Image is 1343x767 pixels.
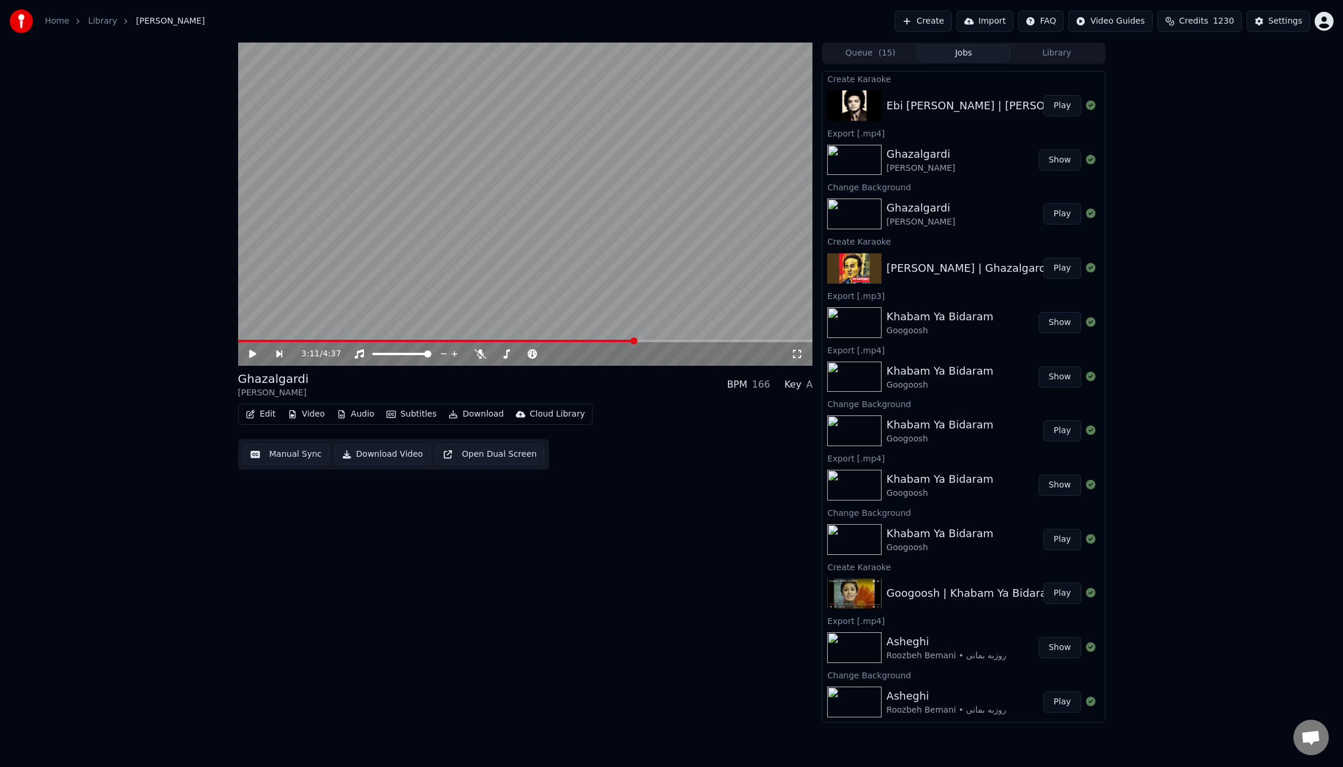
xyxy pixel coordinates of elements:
div: Khabam Ya Bidaram [886,363,993,379]
div: Export [.mp3] [822,288,1104,303]
div: Roozbeh Bemani • روزبه بمانی [886,704,1006,716]
button: Queue [824,45,917,62]
button: Audio [332,406,379,422]
div: Export [.mp4] [822,613,1104,628]
div: Ghazalgardi [886,146,955,162]
div: [PERSON_NAME] | Ghazalgardi | [PERSON_NAME] | غزلگردی | کارائوکه [886,260,1243,277]
div: [PERSON_NAME] [238,387,309,399]
div: Khabam Ya Bidaram [886,471,993,487]
div: Export [.mp4] [822,451,1104,465]
a: Library [88,15,117,27]
button: FAQ [1018,11,1064,32]
div: BPM [727,378,747,392]
nav: breadcrumb [45,15,205,27]
div: A [806,378,812,392]
div: [PERSON_NAME] [886,162,955,174]
div: Asheghi [886,688,1006,704]
button: Show [1039,637,1081,658]
button: Download [444,406,509,422]
button: Play [1043,691,1081,713]
div: Ebi [PERSON_NAME] | [PERSON_NAME] | غریبه | ابی لیتلز | کارائوکه [886,97,1220,114]
div: Open chat [1293,720,1329,755]
button: Video [283,406,330,422]
div: Khabam Ya Bidaram [886,308,993,325]
button: Video Guides [1068,11,1152,32]
div: Change Background [822,668,1104,682]
div: Create Karaoke [822,560,1104,574]
button: Play [1043,529,1081,550]
button: Show [1039,312,1081,333]
button: Create [895,11,952,32]
div: Googoosh | Khabam Ya Bidaram | گوگوش | خوابم یا بیدارم | کارائوکه [886,585,1222,602]
div: 166 [752,378,770,392]
div: Create Karaoke [822,722,1104,736]
button: Import [957,11,1013,32]
div: Ghazalgardi [238,370,309,387]
button: Jobs [917,45,1010,62]
div: [PERSON_NAME] [886,216,955,228]
div: Create Karaoke [822,234,1104,248]
button: Open Dual Screen [435,444,545,465]
div: Export [.mp4] [822,343,1104,357]
div: Settings [1269,15,1302,27]
span: Credits [1179,15,1208,27]
img: youka [9,9,33,33]
div: Change Background [822,505,1104,519]
button: Edit [241,406,281,422]
div: / [301,348,330,360]
div: Roozbeh Bemani • روزبه بمانی [886,650,1006,662]
a: Home [45,15,69,27]
div: Change Background [822,180,1104,194]
button: Play [1043,203,1081,225]
div: Khabam Ya Bidaram [886,525,993,542]
div: Googoosh [886,379,993,391]
div: Googoosh [886,487,993,499]
span: 1230 [1213,15,1234,27]
button: Play [1043,258,1081,279]
button: Play [1043,583,1081,604]
div: Cloud Library [530,408,585,420]
button: Settings [1247,11,1310,32]
button: Show [1039,366,1081,388]
div: Key [784,378,801,392]
div: Create Karaoke [822,71,1104,86]
button: Credits1230 [1157,11,1242,32]
button: Manual Sync [243,444,330,465]
span: 3:11 [301,348,320,360]
div: Khabam Ya Bidaram [886,417,993,433]
span: 4:37 [323,348,341,360]
div: Googoosh [886,325,993,337]
button: Subtitles [382,406,441,422]
div: Googoosh [886,542,993,554]
button: Play [1043,420,1081,441]
button: Show [1039,474,1081,496]
div: Change Background [822,396,1104,411]
button: Download Video [334,444,431,465]
div: Asheghi [886,633,1006,650]
div: Export [.mp4] [822,126,1104,140]
button: Play [1043,95,1081,116]
div: Ghazalgardi [886,200,955,216]
span: [PERSON_NAME] [136,15,204,27]
span: ( 15 ) [879,47,896,59]
button: Library [1010,45,1104,62]
div: Googoosh [886,433,993,445]
button: Show [1039,149,1081,171]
